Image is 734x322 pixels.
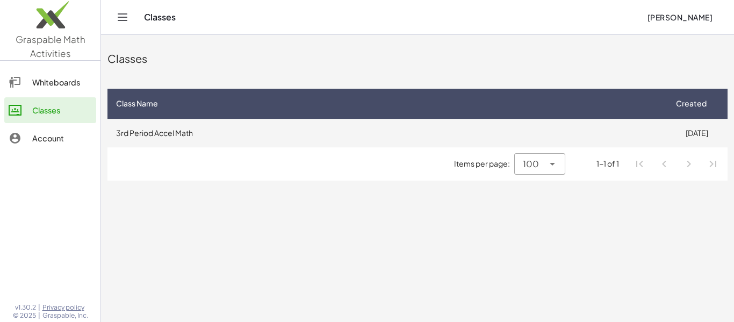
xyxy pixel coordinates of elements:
[32,132,92,145] div: Account
[16,33,85,59] span: Graspable Math Activities
[42,311,88,320] span: Graspable, Inc.
[107,119,666,147] td: 3rd Period Accel Math
[638,8,721,27] button: [PERSON_NAME]
[32,76,92,89] div: Whiteboards
[13,311,36,320] span: © 2025
[4,125,96,151] a: Account
[628,152,725,176] nav: Pagination Navigation
[38,311,40,320] span: |
[32,104,92,117] div: Classes
[454,158,514,169] span: Items per page:
[42,303,88,312] a: Privacy policy
[666,119,728,147] td: [DATE]
[38,303,40,312] span: |
[4,97,96,123] a: Classes
[676,98,707,109] span: Created
[647,12,713,22] span: [PERSON_NAME]
[596,158,619,169] div: 1-1 of 1
[116,98,158,109] span: Class Name
[523,158,539,170] span: 100
[107,51,728,66] div: Classes
[4,69,96,95] a: Whiteboards
[114,9,131,26] button: Toggle navigation
[15,303,36,312] span: v1.30.2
